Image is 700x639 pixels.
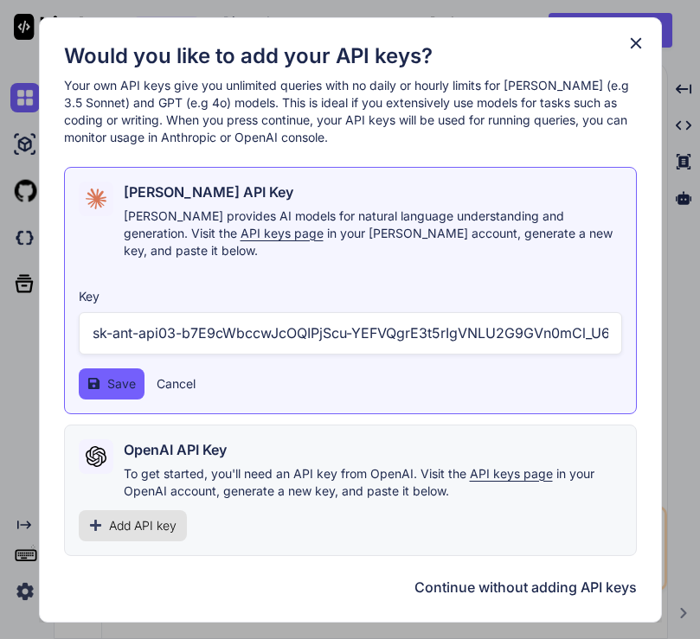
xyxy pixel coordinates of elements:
[124,182,293,202] h2: [PERSON_NAME] API Key
[470,466,553,481] span: API keys page
[241,226,324,240] span: API keys page
[64,42,637,70] h1: Would you like to add your API keys?
[124,439,227,460] h2: OpenAI API Key
[414,577,637,597] button: Continue without adding API keys
[124,208,622,259] p: [PERSON_NAME] provides AI models for natural language understanding and generation. Visit the in ...
[79,312,622,355] input: Enter API Key
[107,375,136,393] span: Save
[79,368,144,399] button: Save
[109,517,177,534] span: Add API key
[79,288,622,305] h3: Key
[64,77,637,146] p: Your own API keys give you unlimited queries with no daily or hourly limits for [PERSON_NAME] (e....
[157,375,196,393] button: Cancel
[124,465,622,500] p: To get started, you'll need an API key from OpenAI. Visit the in your OpenAI account, generate a ...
